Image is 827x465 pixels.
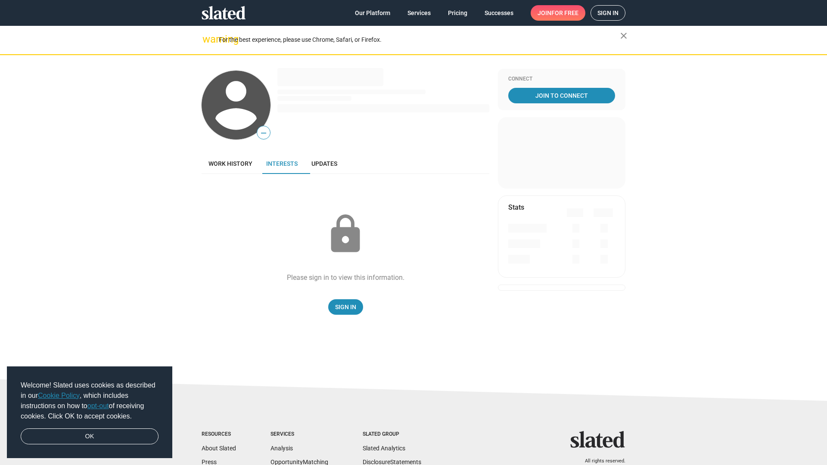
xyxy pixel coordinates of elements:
span: Sign in [597,6,619,20]
span: for free [551,5,578,21]
div: cookieconsent [7,366,172,459]
mat-icon: lock [324,213,367,256]
span: Interests [266,160,298,167]
span: Join [538,5,578,21]
a: Updates [305,153,344,174]
mat-icon: close [619,31,629,41]
a: Joinfor free [531,5,585,21]
a: Sign In [328,299,363,315]
span: Services [407,5,431,21]
span: Work history [208,160,252,167]
div: Please sign in to view this information. [287,273,404,282]
span: Our Platform [355,5,390,21]
a: Work history [202,153,259,174]
a: Our Platform [348,5,397,21]
a: Analysis [270,445,293,452]
mat-card-title: Stats [508,203,524,212]
span: Updates [311,160,337,167]
a: Interests [259,153,305,174]
div: For the best experience, please use Chrome, Safari, or Firefox. [219,34,620,46]
div: Slated Group [363,431,421,438]
span: — [257,127,270,139]
a: Join To Connect [508,88,615,103]
span: Join To Connect [510,88,613,103]
a: opt-out [87,402,109,409]
a: Services [401,5,438,21]
div: Connect [508,76,615,83]
a: Sign in [591,5,625,21]
mat-icon: warning [202,34,213,44]
a: About Slated [202,445,236,452]
a: Cookie Policy [38,392,80,399]
a: dismiss cookie message [21,428,159,445]
a: Slated Analytics [363,445,405,452]
a: Pricing [441,5,474,21]
a: Successes [478,5,520,21]
span: Welcome! Slated uses cookies as described in our , which includes instructions on how to of recei... [21,380,159,422]
span: Pricing [448,5,467,21]
div: Services [270,431,328,438]
span: Sign In [335,299,356,315]
span: Successes [485,5,513,21]
div: Resources [202,431,236,438]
